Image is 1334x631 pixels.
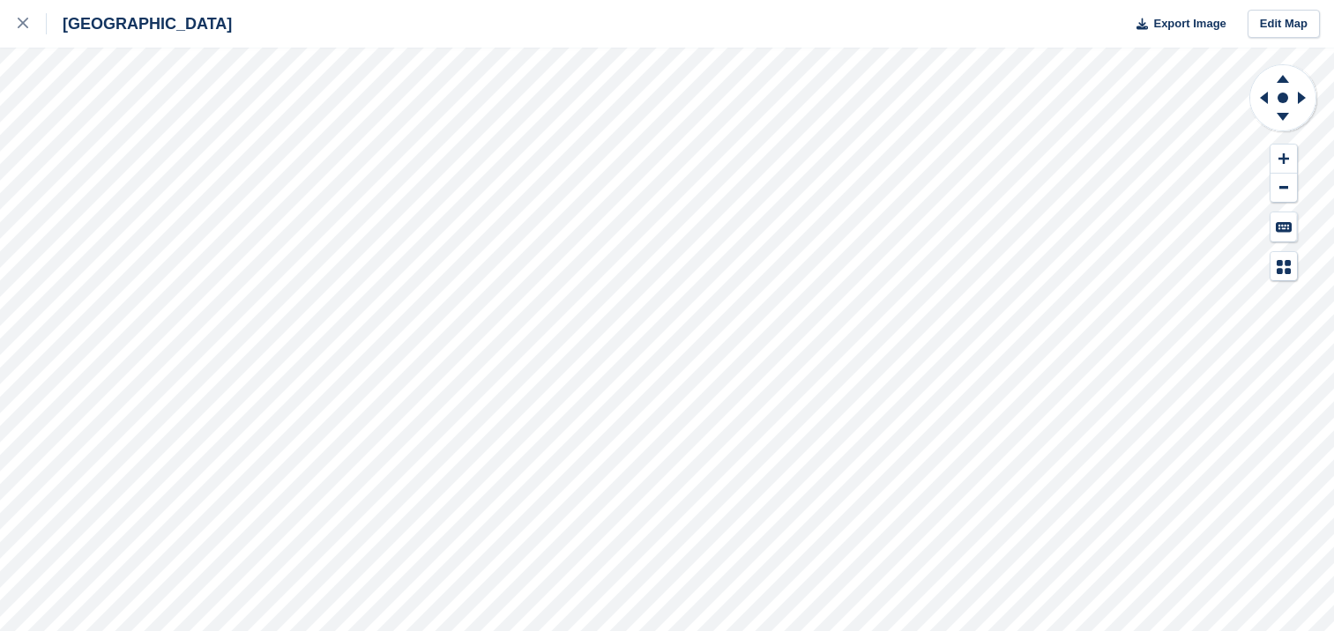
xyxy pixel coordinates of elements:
[1271,145,1297,174] button: Zoom In
[1248,10,1320,39] a: Edit Map
[47,13,232,34] div: [GEOGRAPHIC_DATA]
[1153,15,1226,33] span: Export Image
[1271,252,1297,281] button: Map Legend
[1126,10,1226,39] button: Export Image
[1271,174,1297,203] button: Zoom Out
[1271,212,1297,241] button: Keyboard Shortcuts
